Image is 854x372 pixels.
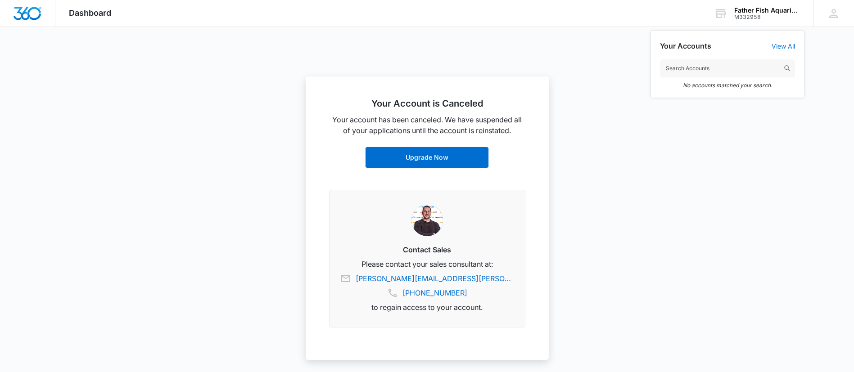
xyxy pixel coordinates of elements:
[340,259,514,313] p: Please contact your sales consultant at: to regain access to your account.
[660,59,795,77] input: Search Accounts
[772,42,795,50] a: View All
[329,114,525,136] p: Your account has been canceled. We have suspended all of your applications until the account is r...
[356,273,514,284] a: [PERSON_NAME][EMAIL_ADDRESS][PERSON_NAME][DOMAIN_NAME]
[660,42,711,50] h2: Your Accounts
[734,14,800,20] div: account id
[340,244,514,255] h3: Contact Sales
[329,98,525,109] h2: Your Account is Canceled
[365,147,489,168] a: Upgrade Now
[402,287,467,298] a: [PHONE_NUMBER]
[660,82,795,89] em: No accounts matched your search.
[69,8,111,18] span: Dashboard
[734,7,800,14] div: account name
